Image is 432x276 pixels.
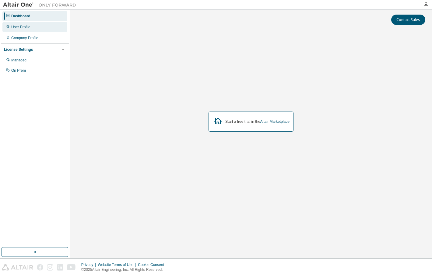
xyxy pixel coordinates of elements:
[11,25,30,29] div: User Profile
[11,58,26,63] div: Managed
[11,36,38,40] div: Company Profile
[2,264,33,271] img: altair_logo.svg
[81,262,98,267] div: Privacy
[57,264,63,271] img: linkedin.svg
[47,264,53,271] img: instagram.svg
[3,2,79,8] img: Altair One
[225,119,290,124] div: Start a free trial in the
[11,68,26,73] div: On Prem
[81,267,168,272] p: © 2025 Altair Engineering, Inc. All Rights Reserved.
[260,119,290,124] a: Altair Marketplace
[98,262,138,267] div: Website Terms of Use
[4,47,33,52] div: License Settings
[138,262,167,267] div: Cookie Consent
[37,264,43,271] img: facebook.svg
[391,15,425,25] button: Contact Sales
[11,14,30,19] div: Dashboard
[67,264,76,271] img: youtube.svg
